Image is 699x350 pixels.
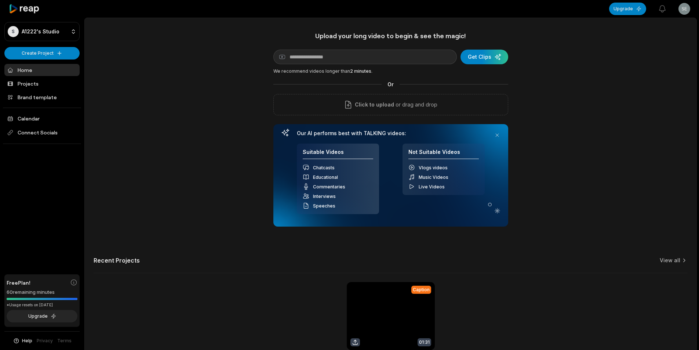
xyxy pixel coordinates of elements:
[382,80,400,88] span: Or
[22,28,59,35] p: A1222's Studio
[4,77,80,90] a: Projects
[350,68,371,74] span: 2 minutes
[419,165,448,170] span: Vlogs videos
[313,194,336,199] span: Interviews
[57,338,72,344] a: Terms
[273,32,508,40] h1: Upload your long video to begin & see the magic!
[313,184,345,190] span: Commentaries
[609,3,646,15] button: Upgrade
[419,174,448,180] span: Music Videos
[313,203,335,209] span: Speeches
[13,338,32,344] button: Help
[22,338,32,344] span: Help
[419,184,445,190] span: Live Videos
[660,257,680,264] a: View all
[4,91,80,103] a: Brand template
[37,338,53,344] a: Privacy
[313,165,335,170] span: Chatcasts
[7,302,77,308] div: *Usage resets on [DATE]
[7,310,77,322] button: Upgrade
[4,64,80,76] a: Home
[8,26,19,37] div: S
[297,130,485,137] h3: Our AI performs best with TALKING videos:
[94,257,140,264] h2: Recent Projects
[408,149,479,159] h4: Not Suitable Videos
[4,47,80,59] button: Create Project
[4,112,80,125] a: Calendar
[394,100,437,109] p: or drag and drop
[355,100,394,109] span: Click to upload
[303,149,373,159] h4: Suitable Videos
[7,289,77,296] div: 60 remaining minutes
[460,50,508,64] button: Get Clips
[4,126,80,139] span: Connect Socials
[273,68,508,75] div: We recommend videos longer than .
[7,279,30,286] span: Free Plan!
[313,174,338,180] span: Educational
